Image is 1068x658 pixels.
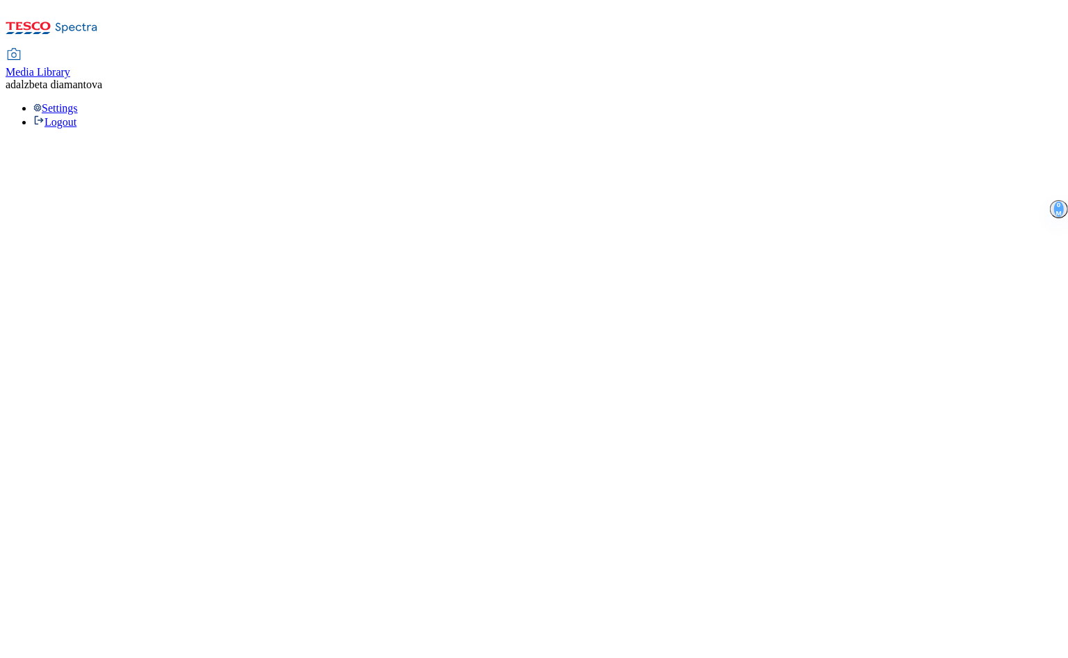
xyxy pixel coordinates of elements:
[6,49,70,79] a: Media Library
[6,79,16,90] span: ad
[6,66,70,78] span: Media Library
[33,116,76,128] a: Logout
[16,79,102,90] span: alzbeta diamantova
[33,102,78,114] a: Settings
